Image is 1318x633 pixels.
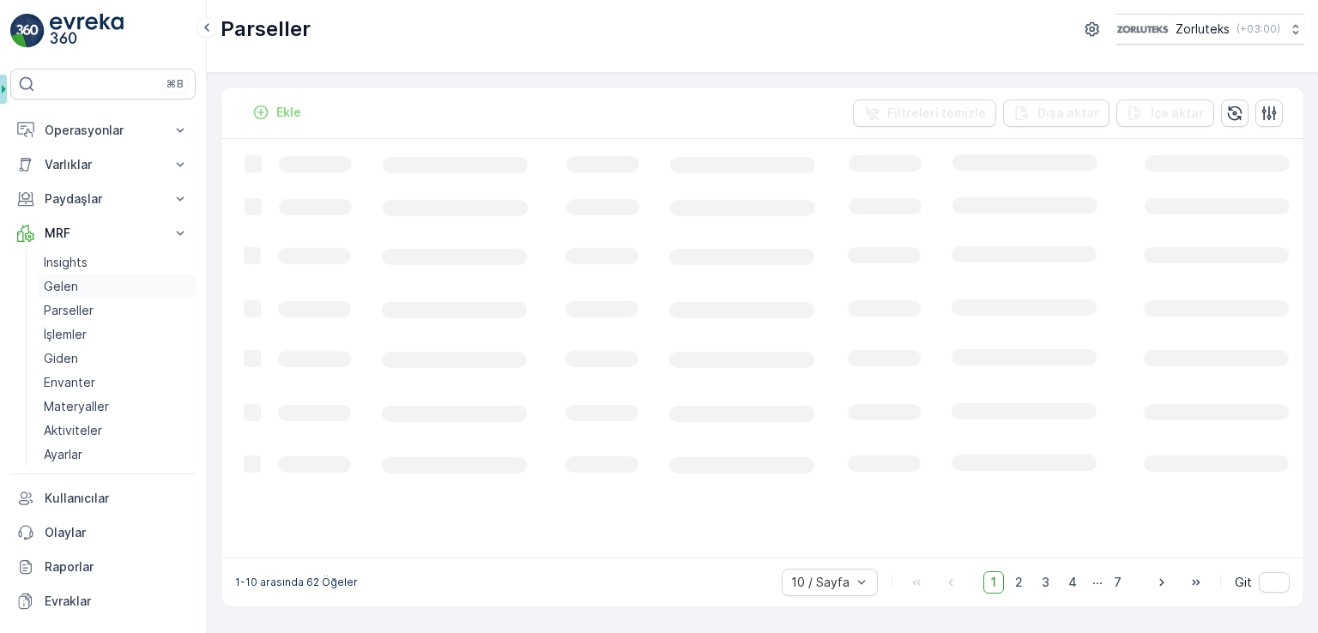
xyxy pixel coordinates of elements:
a: Envanter [37,371,196,395]
button: Ekle [245,102,308,123]
p: Aktiviteler [44,422,102,439]
a: İşlemler [37,323,196,347]
a: Evraklar [10,584,196,618]
p: Olaylar [45,524,189,541]
a: Raporlar [10,550,196,584]
img: 6-1-9-3_wQBzyll.png [1116,20,1169,39]
p: Ayarlar [44,446,82,463]
p: Zorluteks [1176,21,1230,38]
a: Insights [37,250,196,274]
button: Zorluteks(+03:00) [1116,14,1304,45]
span: Git [1235,574,1252,591]
p: MRF [45,225,161,242]
p: Materyaller [44,398,109,415]
button: Varlıklar [10,148,196,182]
p: İşlemler [44,326,87,343]
p: Gelen [44,278,78,295]
p: Insights [44,254,88,271]
a: Kullanıcılar [10,481,196,515]
button: İçe aktar [1116,99,1214,127]
p: Operasyonlar [45,122,161,139]
p: ⌘B [166,77,184,91]
span: 1 [983,571,1004,594]
p: Parseller [221,15,311,43]
p: Parseller [44,302,94,319]
p: Varlıklar [45,156,161,173]
span: 4 [1061,571,1085,594]
a: Ayarlar [37,443,196,467]
p: ( +03:00 ) [1236,22,1280,36]
button: Dışa aktar [1003,99,1109,127]
p: Giden [44,350,78,367]
a: Materyaller [37,395,196,419]
a: Olaylar [10,515,196,550]
p: Kullanıcılar [45,490,189,507]
span: 2 [1007,571,1031,594]
button: Filtreleri temizle [853,99,996,127]
p: Evraklar [45,593,189,610]
p: Envanter [44,374,95,391]
a: Giden [37,347,196,371]
span: 7 [1106,571,1129,594]
p: Ekle [276,104,301,121]
a: Parseller [37,298,196,323]
span: 3 [1034,571,1057,594]
img: logo_light-DOdMpM7g.png [50,14,124,48]
a: Aktiviteler [37,419,196,443]
p: Paydaşlar [45,190,161,208]
button: MRF [10,216,196,250]
a: Gelen [37,274,196,298]
p: Raporlar [45,558,189,576]
button: Paydaşlar [10,182,196,216]
p: Dışa aktar [1037,105,1099,122]
p: ... [1092,571,1103,594]
p: Filtreleri temizle [887,105,986,122]
button: Operasyonlar [10,113,196,148]
p: İçe aktar [1151,105,1204,122]
p: 1-10 arasında 62 Öğeler [235,576,358,589]
img: logo [10,14,45,48]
